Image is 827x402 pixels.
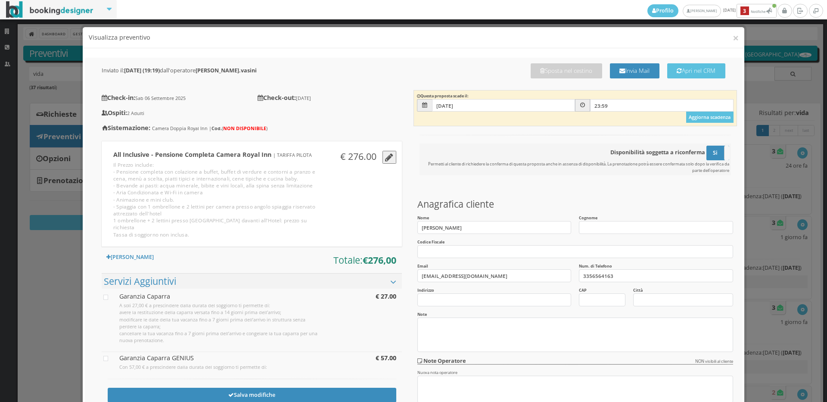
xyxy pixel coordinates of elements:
[6,1,93,18] img: BookingDesigner.com
[152,125,267,131] small: Camera Doppia Royal Inn | ( )
[119,302,320,344] div: A soli 27,00 € a prescindere dalla durata del soggiorno ti permette di: avere la restituzione del...
[428,161,729,173] small: Permetti al cliente di richiedere la conferma di questa proposta anche in assenza di disponibilit...
[610,149,705,156] b: Disponibilità soggetta a riconferma
[417,312,427,318] label: Note
[102,251,159,264] a: [PERSON_NAME]
[211,125,222,131] b: Cod.
[376,292,396,300] b: € 27.00
[579,264,612,269] label: Num. di Telefono
[124,67,160,74] b: [DATE] (19:19)
[417,199,733,210] h3: Anagrafica cliente
[196,67,257,74] b: [PERSON_NAME].vasini
[376,354,396,362] b: € 57.00
[308,255,396,266] h3: Totale:
[579,215,597,221] label: Cognome
[296,95,311,101] small: [DATE]
[695,358,733,364] small: NON visibili al cliente
[686,112,734,122] button: Aggiorna scadenza
[102,273,402,289] a: Servizi Aggiuntivi
[737,4,777,18] button: 3Notifiche
[633,288,643,293] label: Città
[610,63,659,78] button: Invia Mail
[531,63,602,78] button: Sposta nel cestino
[113,150,271,159] b: All Inclusive - Pensione Completa Camera Royal Inn
[368,254,396,266] span: 276,00
[119,354,194,362] span: Garanzia Caparra GENIUS
[102,124,150,132] strong: Sistemazione:
[102,109,127,117] strong: Ospiti:
[340,151,376,162] h3: € 276.00
[417,93,469,99] label: Questa proposta scade il:
[127,110,144,116] small: 2 Adulti
[223,125,266,131] b: NON DISPONIBILE
[102,67,407,74] h5: Inviato il: dall'operatore
[135,95,186,101] small: Sab 06 Settembre 2025
[733,32,739,43] button: ×
[113,161,318,238] div: Il Prezzo include: - Pensione completa con colazione a buffet, buffet di verdure e contorni a pra...
[706,146,729,160] label: Si
[417,264,428,269] label: Email
[647,4,777,18] span: [DATE]
[273,152,312,158] small: | TARIFFA PILOTA
[107,93,135,102] strong: Check-in:
[417,240,445,245] label: Codice Fiscale
[647,4,678,17] a: Profilo
[579,288,587,293] label: CAP
[363,254,396,266] b: €
[89,33,739,42] h4: Visualizza preventivo
[263,93,296,102] strong: Check-out:
[417,288,434,293] label: Indirizzo
[119,292,170,300] span: Garanzia Caparra
[417,215,429,221] label: Nome
[740,6,749,16] b: 3
[423,358,466,364] label: Note Operatore
[683,5,721,17] a: [PERSON_NAME]
[667,63,725,78] button: Apri nel CRM
[119,364,320,392] div: Con 57,00 € a prescindere dalla durata del soggiorno ti permette di: avere la restituzione della ...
